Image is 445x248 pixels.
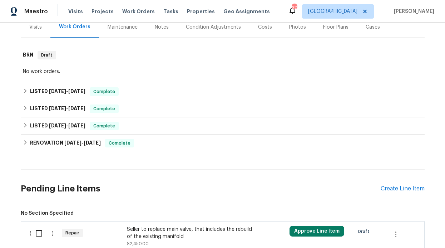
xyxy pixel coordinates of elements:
span: - [49,106,85,111]
span: Maestro [24,8,48,15]
span: [DATE] [68,89,85,94]
div: Condition Adjustments [186,24,241,31]
span: [DATE] [68,123,85,128]
span: Visits [68,8,83,15]
span: [DATE] [49,106,66,111]
span: - [64,140,101,145]
span: Projects [92,8,114,15]
span: [GEOGRAPHIC_DATA] [308,8,357,15]
button: Approve Line Item [290,226,344,237]
span: - [49,89,85,94]
div: Seller to replace main valve, that includes the rebuild of the existing manifold [127,226,253,240]
div: Maintenance [108,24,138,31]
div: LISTED [DATE]-[DATE]Complete [21,100,425,117]
span: Geo Assignments [223,8,270,15]
span: Work Orders [122,8,155,15]
span: $2,450.00 [127,242,149,246]
div: BRN Draft [21,44,425,67]
div: Work Orders [59,23,90,30]
div: 37 [292,4,297,11]
h6: RENOVATION [30,139,101,147]
div: No work orders. [23,68,422,75]
h6: LISTED [30,122,85,130]
span: [DATE] [84,140,101,145]
div: LISTED [DATE]-[DATE]Complete [21,83,425,100]
div: LISTED [DATE]-[DATE]Complete [21,117,425,135]
h6: LISTED [30,87,85,96]
span: Complete [90,122,118,130]
div: Visits [29,24,42,31]
span: [DATE] [49,123,66,128]
div: Photos [289,24,306,31]
span: Properties [187,8,215,15]
h6: LISTED [30,104,85,113]
div: RENOVATION [DATE]-[DATE]Complete [21,135,425,152]
div: Create Line Item [381,185,425,192]
div: Costs [258,24,272,31]
span: Draft [358,228,372,235]
span: Complete [90,88,118,95]
h6: BRN [23,51,33,59]
div: Notes [155,24,169,31]
span: Complete [106,140,133,147]
span: [DATE] [49,89,66,94]
span: - [49,123,85,128]
div: Cases [366,24,380,31]
div: Floor Plans [323,24,348,31]
span: No Section Specified [21,210,425,217]
h2: Pending Line Items [21,172,381,205]
span: Repair [63,229,82,237]
span: [PERSON_NAME] [391,8,434,15]
span: Complete [90,105,118,112]
span: Draft [38,52,55,59]
span: [DATE] [64,140,81,145]
span: Tasks [163,9,178,14]
span: [DATE] [68,106,85,111]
